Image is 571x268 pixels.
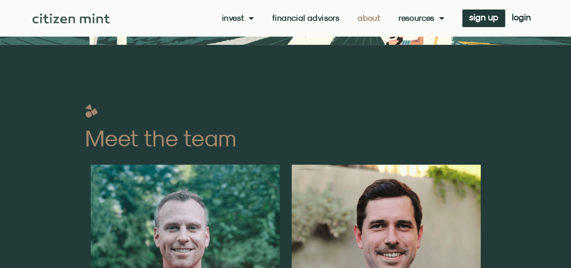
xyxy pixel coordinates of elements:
a: Resources [399,14,444,23]
a: Financial Advisors [272,14,339,23]
a: login [505,9,538,27]
nav: Menu [222,14,444,23]
img: Citizen Mint [32,14,110,24]
h2: Meet the team [85,127,487,150]
span: sign up [469,14,498,20]
a: Invest [222,14,254,23]
a: About [357,14,381,23]
span: login [512,14,531,20]
a: sign up [462,9,505,27]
